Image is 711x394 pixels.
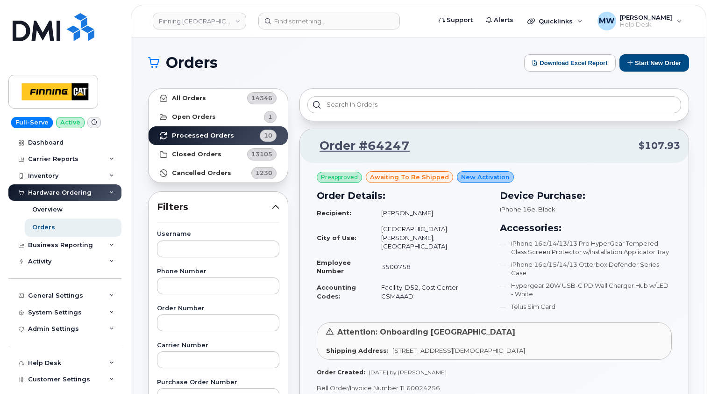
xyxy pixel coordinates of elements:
[157,343,279,349] label: Carrier Number
[308,138,410,154] a: Order #64247
[619,54,689,72] button: Start New Order
[317,384,672,393] p: Bell Order/Invoice Number TL60024256
[149,108,288,126] a: Open Orders1
[256,168,272,177] span: 1230
[268,112,272,121] span: 1
[373,221,489,255] td: [GEOGRAPHIC_DATA]. [PERSON_NAME], [GEOGRAPHIC_DATA]
[461,173,510,182] span: New Activation
[639,139,680,153] span: $107.93
[157,379,279,386] label: Purchase Order Number
[500,281,672,299] li: Hypergear 20W USB-C PD Wall Charger Hub w/LED - White
[500,260,672,277] li: iPhone 16e/15/14/13 Otterbox Defender Series Case
[157,306,279,312] label: Order Number
[157,231,279,237] label: Username
[157,200,272,214] span: Filters
[157,269,279,275] label: Phone Number
[500,302,672,311] li: Telus Sim Card
[149,89,288,108] a: All Orders14346
[317,259,351,275] strong: Employee Number
[264,131,272,140] span: 10
[326,347,389,354] strong: Shipping Address:
[500,189,672,203] h3: Device Purchase:
[321,173,358,182] span: Preapproved
[317,209,351,217] strong: Recipient:
[535,205,555,213] span: , Black
[166,56,218,70] span: Orders
[337,328,515,336] span: Attention: Onboarding [GEOGRAPHIC_DATA]
[370,173,449,182] span: awaiting to be shipped
[172,151,221,158] strong: Closed Orders
[373,279,489,304] td: Facility: D52, Cost Center: CSMAAAD
[373,255,489,279] td: 3500758
[149,126,288,145] a: Processed Orders10
[307,96,681,113] input: Search in orders
[500,221,672,235] h3: Accessories:
[524,54,616,72] button: Download Excel Report
[251,150,272,159] span: 13105
[317,234,356,241] strong: City of Use:
[172,132,234,139] strong: Processed Orders
[369,369,447,376] span: [DATE] by [PERSON_NAME]
[172,113,216,121] strong: Open Orders
[500,205,535,213] span: iPhone 16e
[500,239,672,256] li: iPhone 16e/14/13/13 Pro HyperGear Tempered Glass Screen Protector w/Installation Applicator Tray
[251,94,272,102] span: 14346
[149,164,288,182] a: Cancelled Orders1230
[149,145,288,164] a: Closed Orders13105
[392,347,525,354] span: [STREET_ADDRESS][DEMOGRAPHIC_DATA]
[373,205,489,221] td: [PERSON_NAME]
[172,95,206,102] strong: All Orders
[317,189,489,203] h3: Order Details:
[317,284,356,300] strong: Accounting Codes:
[317,369,365,376] strong: Order Created:
[172,169,231,177] strong: Cancelled Orders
